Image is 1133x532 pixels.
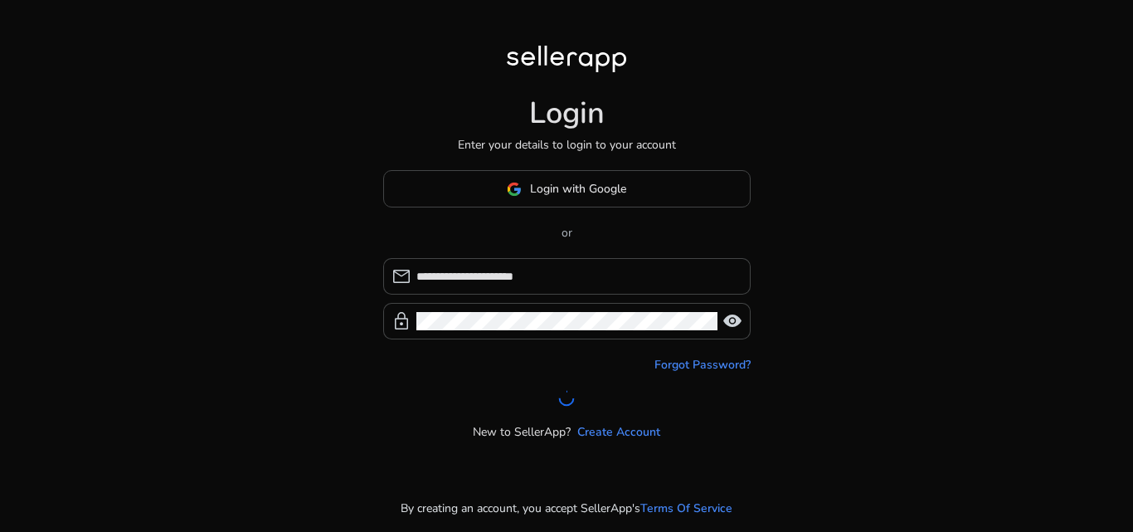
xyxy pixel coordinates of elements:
a: Terms Of Service [640,500,732,517]
button: Login with Google [383,170,751,207]
p: or [383,224,751,242]
h1: Login [529,95,605,131]
span: Login with Google [530,180,626,198]
img: google-logo.svg [507,182,522,197]
span: visibility [722,311,742,331]
span: lock [391,311,411,331]
a: Forgot Password? [654,356,751,373]
p: Enter your details to login to your account [458,136,676,154]
span: mail [391,266,411,286]
a: Create Account [577,423,660,441]
p: New to SellerApp? [473,423,571,441]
